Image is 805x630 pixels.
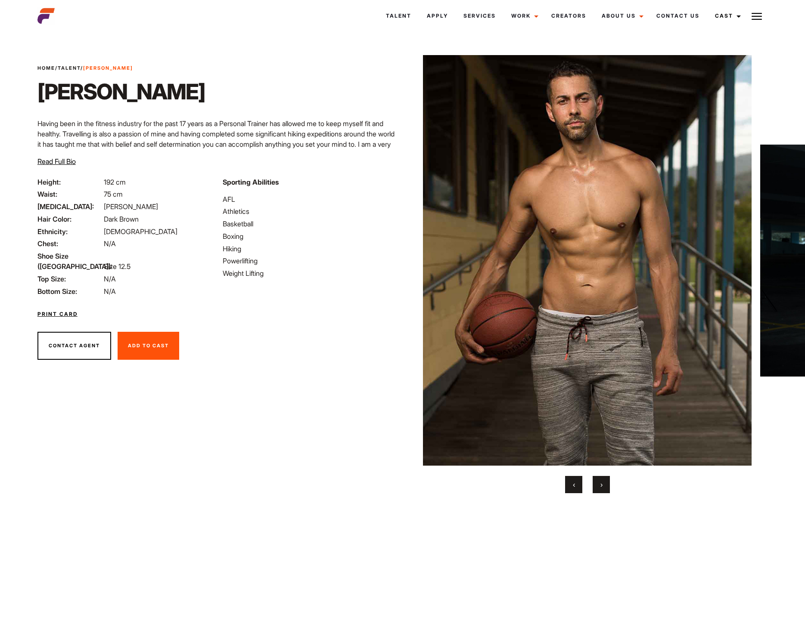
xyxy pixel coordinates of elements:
li: Basketball [223,219,398,229]
span: Ethnicity: [37,226,102,237]
span: 192 cm [104,178,126,186]
span: Hair Color: [37,214,102,224]
li: Boxing [223,231,398,241]
a: Talent [58,65,81,71]
span: / / [37,65,133,72]
span: Read Full Bio [37,157,76,166]
strong: [PERSON_NAME] [83,65,133,71]
li: Athletics [223,206,398,216]
li: Weight Lifting [223,268,398,278]
h1: [PERSON_NAME] [37,79,205,105]
a: Home [37,65,55,71]
button: Contact Agent [37,332,111,360]
span: Bottom Size: [37,286,102,296]
button: Read Full Bio [37,156,76,167]
button: Add To Cast [118,332,179,360]
span: Next [600,480,603,489]
img: cropped-aefm-brand-fav-22-square.png [37,7,55,25]
a: Talent [378,4,419,28]
a: About Us [594,4,649,28]
span: Chest: [37,238,102,249]
span: Top Size: [37,274,102,284]
span: 75 cm [104,190,123,198]
a: Apply [419,4,456,28]
span: Size 12.5 [104,262,131,271]
a: Print Card [37,310,78,318]
li: Hiking [223,244,398,254]
span: Dark Brown [104,215,139,223]
li: AFL [223,194,398,204]
a: Cast [707,4,746,28]
span: [DEMOGRAPHIC_DATA] [104,227,177,236]
span: Waist: [37,189,102,199]
span: N/A [104,275,116,283]
span: N/A [104,239,116,248]
a: Creators [544,4,594,28]
p: Having been in the fitness industry for the past 17 years as a Personal Trainer has allowed me to... [37,118,398,160]
li: Powerlifting [223,256,398,266]
strong: Sporting Abilities [223,178,279,186]
span: Shoe Size ([GEOGRAPHIC_DATA]): [37,251,102,272]
a: Services [456,4,504,28]
span: N/A [104,287,116,296]
a: Work [504,4,544,28]
span: [MEDICAL_DATA]: [37,201,102,212]
span: Height: [37,177,102,187]
span: [PERSON_NAME] [104,202,158,211]
span: Previous [573,480,575,489]
img: Burger icon [752,11,762,22]
a: Contact Us [649,4,707,28]
span: Add To Cast [128,343,169,349]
